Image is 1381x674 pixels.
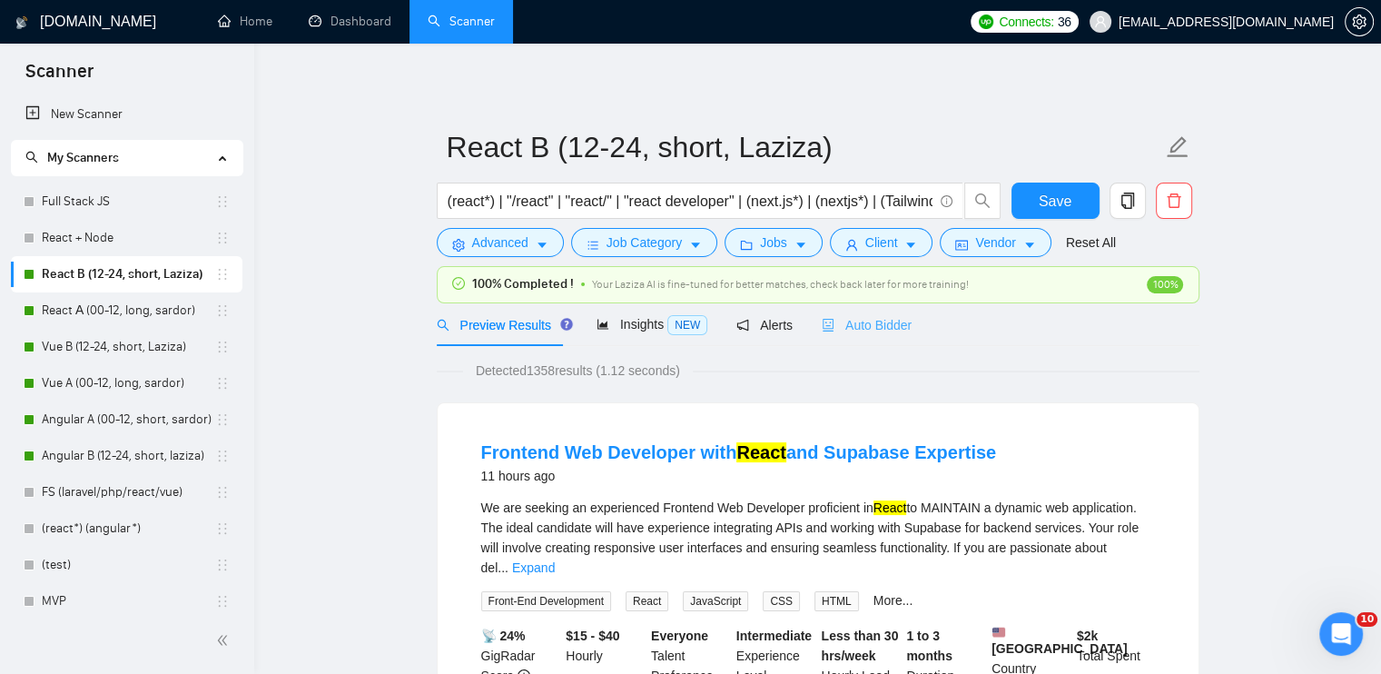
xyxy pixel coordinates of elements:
span: Front-End Development [481,591,611,611]
a: (react*) (angular*) [42,510,215,547]
a: React + Node [42,220,215,256]
span: notification [736,319,749,332]
li: (test) [11,547,242,583]
span: 10 [1356,612,1377,627]
span: setting [1346,15,1373,29]
span: Vendor [975,233,1015,253]
button: search [964,183,1001,219]
b: [GEOGRAPHIC_DATA] [991,626,1128,656]
button: delete [1156,183,1192,219]
span: area-chart [597,318,609,331]
button: copy [1110,183,1146,219]
mark: React [736,442,785,462]
a: FS (laravel/php/react/vue) [42,474,215,510]
div: 11 hours ago [481,465,997,487]
a: New Scanner [25,96,228,133]
span: NEW [667,315,707,335]
span: Client [865,233,898,253]
li: Vue A (00-12, long, sardor) [11,365,242,401]
button: Help [242,507,363,580]
span: caret-down [904,238,917,252]
span: Job Category [607,233,682,253]
li: React B (12-24, short, Laziza) [11,256,242,292]
div: Profile image for AI Assistant from GigRadar 📡Якщо вам потрібна додаткова допомога з оновленням P... [19,302,344,370]
div: We are seeking an experienced Frontend Web Developer proficient in to MAINTAIN a dynamic web appl... [481,498,1155,578]
img: Profile image for Nazar [216,29,252,65]
span: check-circle [452,277,465,290]
span: caret-down [794,238,807,252]
span: Advanced [472,233,528,253]
span: Scanner [11,58,108,96]
div: Ask a question [18,380,345,430]
button: barsJob Categorycaret-down [571,228,717,257]
button: setting [1345,7,1374,36]
a: dashboardDashboard [309,14,391,29]
span: Jobs [760,233,787,253]
li: (react*) (angular*) [11,510,242,547]
span: 100% Completed ! [472,274,574,294]
span: user [1094,15,1107,28]
span: My Scanners [25,150,119,165]
button: settingAdvancedcaret-down [437,228,564,257]
a: React B (12-24, short, Laziza) [42,256,215,292]
span: folder [740,238,753,252]
button: folderJobscaret-down [725,228,823,257]
span: idcard [955,238,968,252]
input: Scanner name... [447,124,1162,170]
a: Frontend Web Developer withReactand Supabase Expertise [481,442,997,462]
li: Angular B (12-24, short, laziza) [11,438,242,474]
a: Vue B (12-24, short, Laziza) [42,329,215,365]
span: ... [498,560,508,575]
li: Vue B (12-24, short, Laziza) [11,329,242,365]
span: holder [215,340,230,354]
input: Search Freelance Jobs... [448,190,932,213]
span: Insights [597,317,707,332]
a: setting [1345,15,1374,29]
a: Expand [512,560,555,575]
b: $ 2k [1077,629,1098,643]
span: setting [452,238,465,252]
span: info-circle [941,195,952,207]
span: holder [215,521,230,536]
a: Reset All [1066,233,1116,253]
button: Search for help [26,447,337,483]
span: caret-down [1023,238,1036,252]
span: bars [587,238,599,252]
span: JavaScript [683,591,748,611]
a: MVP [42,583,215,619]
span: search [25,151,38,164]
div: Recent message [37,291,326,310]
span: Your Laziza AI is fine-tuned for better matches, check back later for more training! [592,278,969,291]
a: searchScanner [428,14,495,29]
b: 📡 24% [481,629,526,643]
b: Intermediate [736,629,812,643]
span: holder [215,194,230,209]
p: How can we help? [36,222,327,253]
div: AI Assistant from GigRadar 📡 [81,336,249,355]
span: React [626,591,668,611]
div: • 1h ago [252,336,304,355]
span: holder [215,303,230,318]
a: homeHome [218,14,272,29]
span: holder [215,412,230,427]
span: holder [215,231,230,245]
span: copy [1110,193,1145,209]
a: (test) [42,547,215,583]
div: Tooltip anchor [558,316,575,332]
b: 1 to 3 months [906,629,952,663]
img: upwork-logo.png [979,15,993,29]
a: Full Stack JS [42,183,215,220]
span: My Scanners [47,150,119,165]
li: Angular A (00-12, short, sardor) [11,401,242,438]
span: Home [40,552,81,565]
li: React А (00-12, long, sardor) [11,292,242,329]
img: logo [36,35,65,64]
span: caret-down [689,238,702,252]
img: 🇺🇸 [992,626,1005,639]
img: Profile image for Viktor [285,29,321,65]
img: Profile image for Dima [251,29,287,65]
b: Less than 30 hrs/week [822,629,899,663]
span: holder [215,267,230,282]
span: caret-down [536,238,548,252]
span: delete [1157,193,1191,209]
